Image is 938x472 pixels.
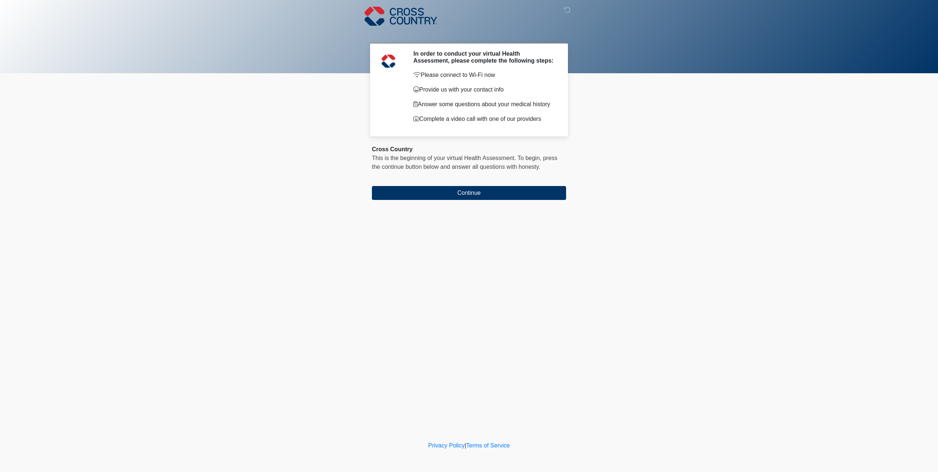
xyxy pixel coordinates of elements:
span: press the continue button below and answer all questions with honesty. [372,155,557,170]
a: Terms of Service [466,442,510,449]
h2: In order to conduct your virtual Health Assessment, please complete the following steps: [413,50,555,64]
img: Cross Country Logo [365,5,437,27]
button: Continue [372,186,566,200]
p: Provide us with your contact info [413,85,555,94]
p: Complete a video call with one of our providers [413,115,555,123]
p: Answer some questions about your medical history [413,100,555,109]
p: Please connect to Wi-Fi now [413,71,555,79]
img: Agent Avatar [377,50,399,72]
span: This is the beginning of your virtual Health Assessment. [372,155,516,161]
div: Cross Country [372,145,566,154]
span: To begin, [518,155,543,161]
a: | [465,442,466,449]
a: Privacy Policy [428,442,465,449]
h1: ‎ ‎ ‎ [366,26,572,40]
